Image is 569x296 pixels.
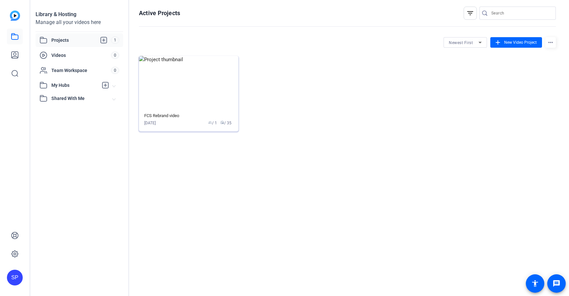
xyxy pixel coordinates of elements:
[449,40,473,45] span: Newest First
[494,39,501,46] mat-icon: add
[144,120,156,126] div: [DATE]
[36,92,123,105] mat-expansion-panel-header: Shared With Me
[51,95,113,102] span: Shared With Me
[504,39,537,45] span: New Video Project
[139,56,238,110] img: Project thumbnail
[10,11,20,21] img: blue-gradient.svg
[208,120,212,124] span: group
[545,37,556,48] mat-icon: more_horiz
[139,9,180,17] h1: Active Projects
[208,120,217,126] span: / 1
[553,280,560,287] mat-icon: message
[36,79,123,92] mat-expansion-panel-header: My Hubs
[36,18,123,26] div: Manage all your videos here
[144,113,233,118] div: FCS Rebrand video
[51,36,111,44] span: Projects
[491,9,551,17] input: Search
[36,11,123,18] div: Library & Hosting
[490,37,542,48] button: New Video Project
[531,280,539,287] mat-icon: accessibility
[111,67,119,74] span: 0
[111,37,119,44] span: 1
[220,120,224,124] span: radio
[111,52,119,59] span: 0
[220,120,231,126] span: / 35
[466,9,474,17] mat-icon: filter_list
[51,67,111,74] span: Team Workspace
[51,82,98,89] span: My Hubs
[7,270,23,285] div: SP
[51,52,111,59] span: Videos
